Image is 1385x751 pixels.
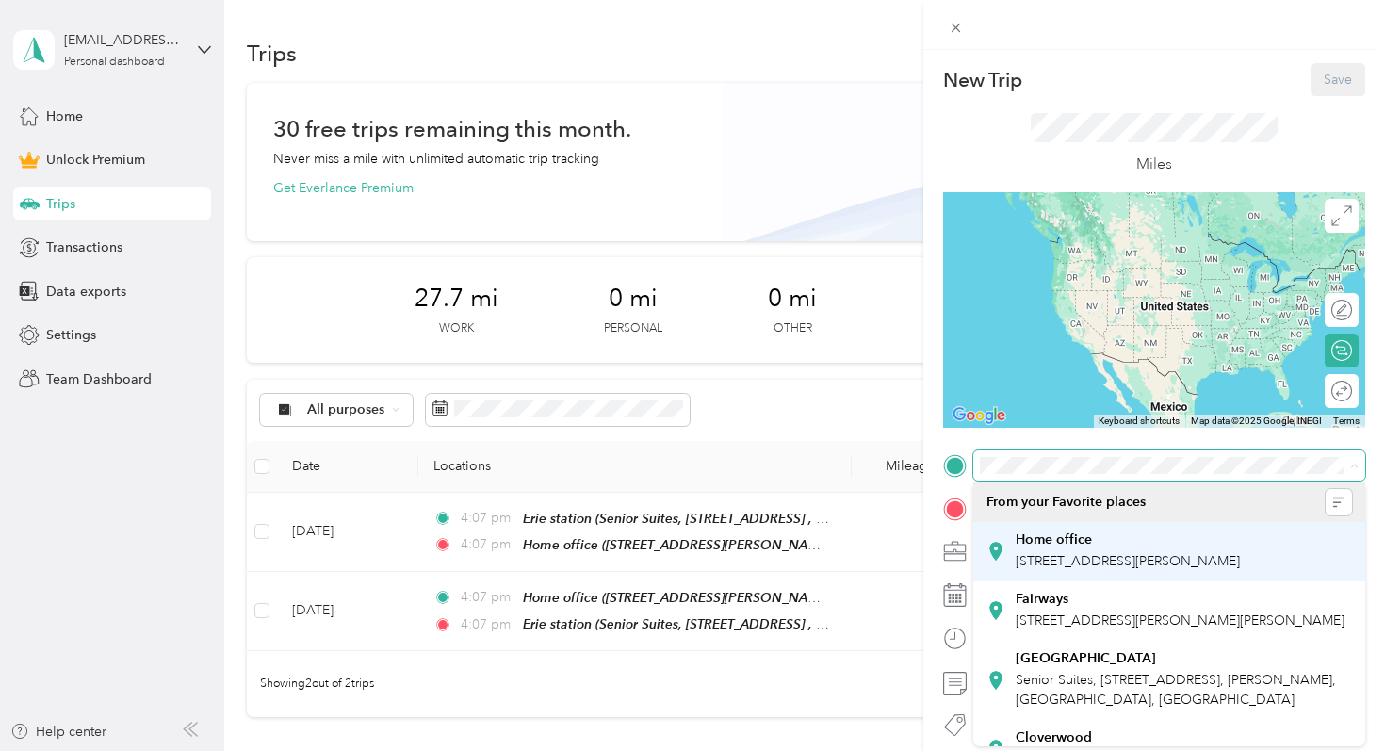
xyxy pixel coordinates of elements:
span: [STREET_ADDRESS][PERSON_NAME] [1016,553,1240,569]
strong: Fairways [1016,591,1068,608]
p: Miles [1136,153,1172,176]
span: Senior Suites, [STREET_ADDRESS], [PERSON_NAME], [GEOGRAPHIC_DATA], [GEOGRAPHIC_DATA] [1016,672,1336,708]
span: [STREET_ADDRESS][PERSON_NAME][PERSON_NAME] [1016,612,1344,629]
a: Terms (opens in new tab) [1333,416,1360,426]
strong: [GEOGRAPHIC_DATA] [1016,650,1156,667]
p: New Trip [943,67,1022,93]
strong: Home office [1016,531,1092,548]
span: From your Favorite places [986,494,1146,511]
span: Map data ©2025 Google, INEGI [1191,416,1322,426]
strong: Cloverwood [1016,729,1092,746]
img: Google [948,403,1010,428]
iframe: Everlance-gr Chat Button Frame [1279,645,1385,751]
a: Open this area in Google Maps (opens a new window) [948,403,1010,428]
button: Keyboard shortcuts [1099,415,1180,428]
